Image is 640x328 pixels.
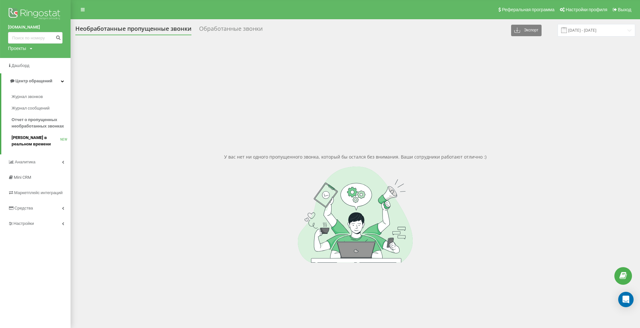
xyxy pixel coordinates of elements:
[511,25,542,36] button: Экспорт
[13,221,34,226] span: Настройки
[75,25,191,35] div: Необработанные пропущенные звонки
[14,175,31,180] span: Mini CRM
[12,132,71,150] a: [PERSON_NAME] в реальном времениNEW
[8,45,26,52] div: Проекты
[618,7,631,12] span: Выход
[618,292,634,307] div: Open Intercom Messenger
[8,24,63,30] a: [DOMAIN_NAME]
[14,206,33,210] span: Средства
[12,114,71,132] a: Отчет о пропущенных необработанных звонках
[12,102,71,114] a: Журнал сообщений
[8,6,63,22] img: Ringostat logo
[1,73,71,89] a: Центр обращений
[12,135,60,147] span: [PERSON_NAME] в реальном времени
[12,63,29,68] span: Дашборд
[12,105,49,111] span: Журнал сообщений
[8,32,63,44] input: Поиск по номеру
[566,7,607,12] span: Настройки профиля
[15,78,52,83] span: Центр обращений
[12,91,71,102] a: Журнал звонков
[14,190,63,195] span: Маркетплейс интеграций
[15,160,35,164] span: Аналитика
[12,94,43,100] span: Журнал звонков
[12,117,67,129] span: Отчет о пропущенных необработанных звонках
[199,25,263,35] div: Обработанные звонки
[502,7,554,12] span: Реферальная программа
